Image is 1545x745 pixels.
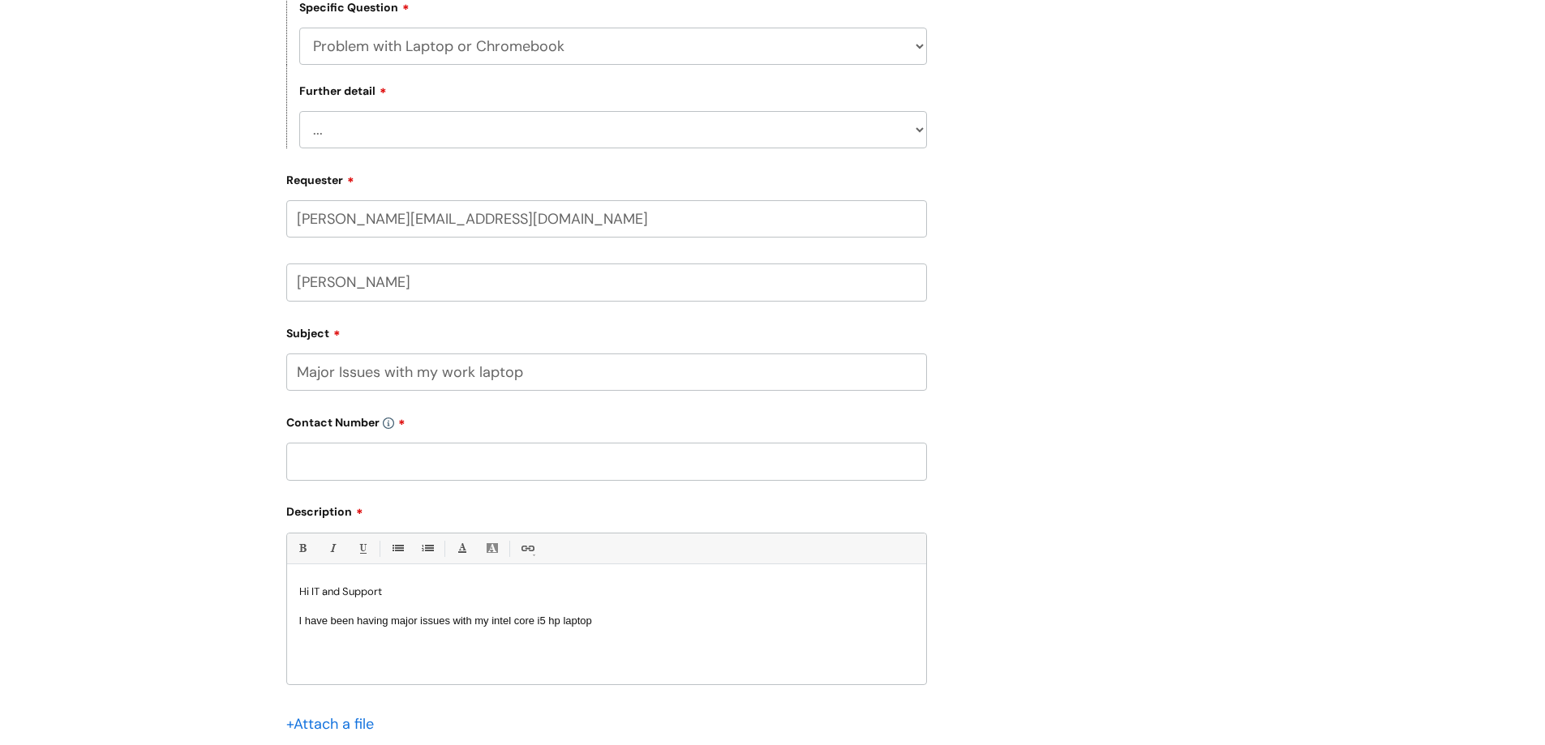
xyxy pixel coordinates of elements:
img: info-icon.svg [383,417,394,429]
input: Your Name [286,263,927,301]
a: 1. Ordered List (Ctrl-Shift-8) [417,538,437,559]
span: I have been having major issues with my intel core i5 hp laptop [299,614,592,627]
input: Email [286,200,927,238]
a: Back Color [482,538,502,559]
label: Description [286,499,927,519]
a: Font Color [452,538,472,559]
p: Hi IT and Support [299,584,914,599]
label: Further detail [299,82,387,98]
a: Italic (Ctrl-I) [322,538,342,559]
a: • Unordered List (Ctrl-Shift-7) [387,538,407,559]
div: Attach a file [286,711,384,737]
a: Bold (Ctrl-B) [292,538,312,559]
label: Contact Number [286,410,927,430]
label: Requester [286,168,927,187]
label: Subject [286,321,927,340]
a: Underline(Ctrl-U) [352,538,372,559]
span: + [286,714,294,734]
a: Link [517,538,537,559]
